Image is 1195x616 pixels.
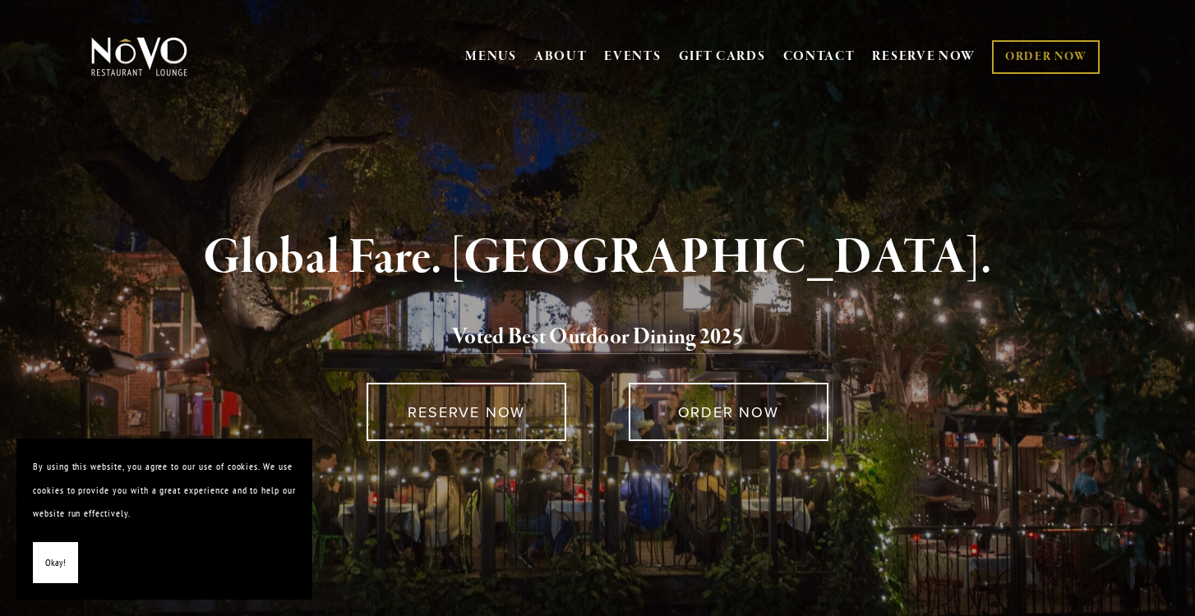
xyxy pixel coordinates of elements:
a: ORDER NOW [629,383,828,441]
h2: 5 [118,320,1077,355]
a: RESERVE NOW [367,383,566,441]
span: Okay! [45,551,66,575]
a: ABOUT [534,48,588,65]
button: Okay! [33,542,78,584]
a: ORDER NOW [992,40,1100,74]
section: Cookie banner [16,439,312,600]
a: Voted Best Outdoor Dining 202 [452,323,732,354]
a: MENUS [465,48,517,65]
strong: Global Fare. [GEOGRAPHIC_DATA]. [203,227,991,289]
p: By using this website, you agree to our use of cookies. We use cookies to provide you with a grea... [33,455,296,526]
a: CONTACT [783,41,856,72]
a: GIFT CARDS [679,41,766,72]
img: Novo Restaurant &amp; Lounge [88,36,191,77]
a: EVENTS [604,48,661,65]
a: RESERVE NOW [872,41,976,72]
